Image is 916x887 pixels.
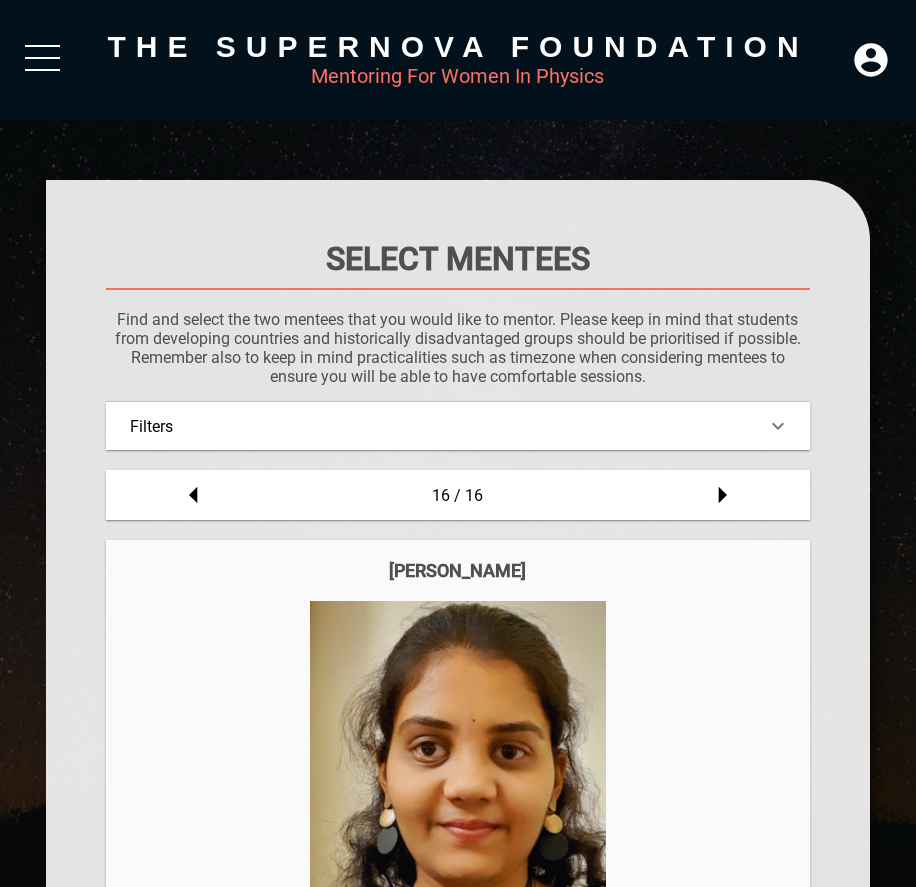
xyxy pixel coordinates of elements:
div: [PERSON_NAME] [126,560,790,581]
div: 16 / 16 [282,470,634,520]
div: Filters [106,402,810,450]
h1: Select Mentees [106,240,810,278]
div: Filters [130,417,786,436]
p: Find and select the two mentees that you would like to mentor. Please keep in mind that students ... [106,310,810,386]
div: Mentoring For Women In Physics [46,64,870,88]
div: The Supernova Foundation [46,30,870,64]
